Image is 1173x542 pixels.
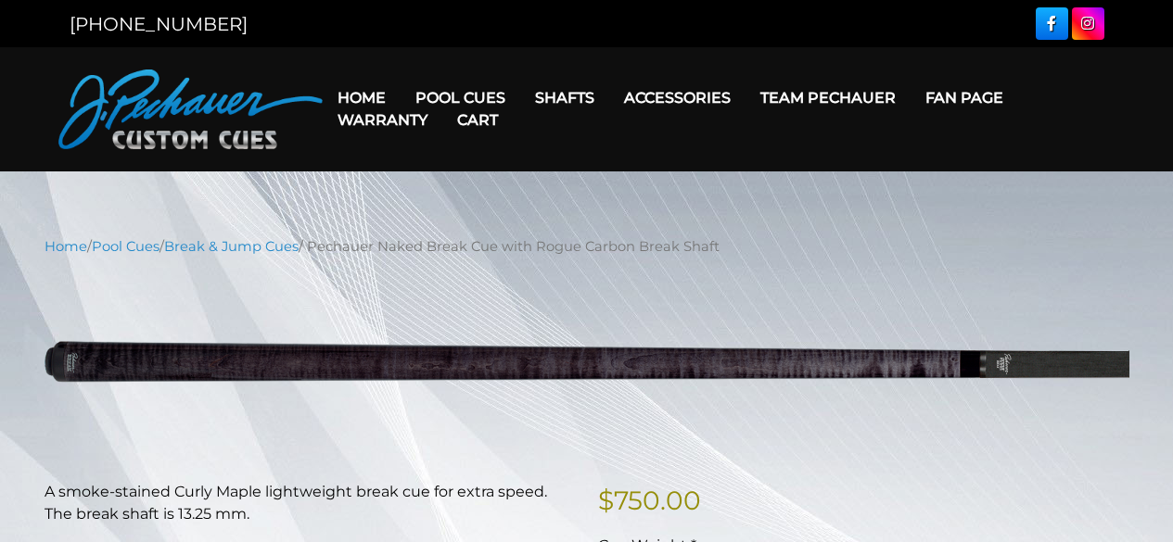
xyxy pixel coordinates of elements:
a: Home [45,238,87,255]
nav: Breadcrumb [45,236,1129,257]
a: Accessories [609,74,746,121]
a: Pool Cues [401,74,520,121]
bdi: 750.00 [598,485,701,516]
p: A smoke-stained Curly Maple lightweight break cue for extra speed. The break shaft is 13.25 mm. [45,481,576,525]
a: Cart [442,96,513,144]
a: Team Pechauer [746,74,911,121]
a: Fan Page [911,74,1018,121]
a: Break & Jump Cues [164,238,299,255]
a: [PHONE_NUMBER] [70,13,248,35]
a: Shafts [520,74,609,121]
a: Warranty [323,96,442,144]
img: pechauer-break-naked-with-rogue-break.png [45,271,1129,451]
a: Home [323,74,401,121]
span: $ [598,485,614,516]
img: Pechauer Custom Cues [58,69,323,149]
a: Pool Cues [92,238,159,255]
